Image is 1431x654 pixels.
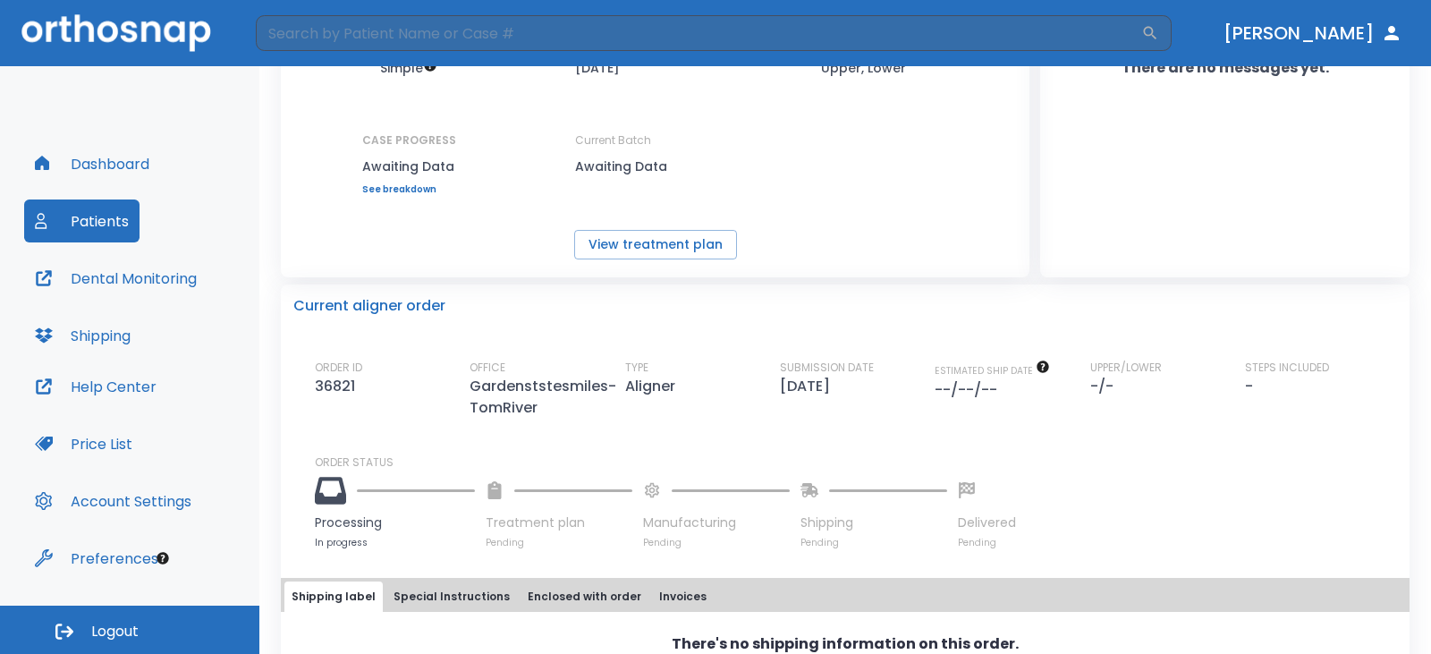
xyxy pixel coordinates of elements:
p: - [1245,376,1253,397]
p: Pending [486,536,632,549]
p: Processing [315,514,475,532]
button: Help Center [24,365,167,408]
p: In progress [315,536,475,549]
p: STEPS INCLUDED [1245,360,1329,376]
p: Treatment plan [486,514,632,532]
p: Current Batch [575,132,736,149]
p: OFFICE [470,360,505,376]
button: Invoices [652,582,714,612]
button: Price List [24,422,143,465]
p: Awaiting Data [575,156,736,177]
button: Dental Monitoring [24,257,207,300]
button: Patients [24,200,140,242]
button: Shipping label [284,582,383,612]
p: [DATE] [575,57,620,79]
p: Current aligner order [293,295,445,317]
button: [PERSON_NAME] [1216,17,1410,49]
button: Preferences [24,537,169,580]
div: tabs [284,582,1406,612]
span: Up to 10 Steps (20 aligners) [380,59,437,77]
p: Pending [958,536,1016,549]
p: Manufacturing [643,514,790,532]
p: ORDER STATUS [315,454,1397,471]
p: Shipping [800,514,947,532]
span: Logout [91,622,139,641]
p: Pending [800,536,947,549]
p: [DATE] [780,376,837,397]
div: Tooltip anchor [155,550,171,566]
p: Pending [643,536,790,549]
p: Awaiting Data [362,156,456,177]
p: ORDER ID [315,360,362,376]
p: --/--/-- [935,379,1004,401]
p: Aligner [625,376,682,397]
p: CASE PROGRESS [362,132,456,149]
button: View treatment plan [574,230,737,259]
button: Dashboard [24,142,160,185]
input: Search by Patient Name or Case # [256,15,1141,51]
span: The date will be available after approving treatment plan [935,364,1050,378]
button: Enclosed with order [521,582,648,612]
p: TYPE [625,360,648,376]
img: Orthosnap [21,14,211,51]
p: 36821 [315,376,362,397]
button: Special Instructions [386,582,517,612]
a: See breakdown [362,184,456,195]
p: There are no messages yet. [1040,57,1410,79]
p: SUBMISSION DATE [780,360,874,376]
button: Shipping [24,314,141,357]
p: UPPER/LOWER [1090,360,1162,376]
p: Delivered [958,514,1016,532]
p: Upper, Lower [821,57,906,79]
p: -/- [1090,376,1121,397]
button: Account Settings [24,480,202,522]
p: Gardenststesmiles-TomRiver [470,376,623,419]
